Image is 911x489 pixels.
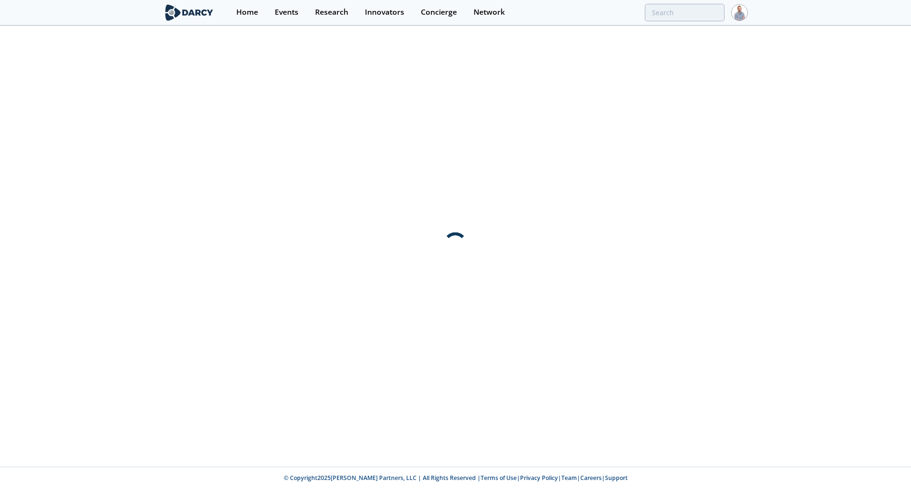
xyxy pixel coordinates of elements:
div: Concierge [421,9,457,16]
a: Team [561,474,577,482]
div: Network [474,9,505,16]
a: Terms of Use [481,474,517,482]
a: Support [605,474,628,482]
img: Profile [731,4,748,21]
div: Research [315,9,348,16]
div: Events [275,9,298,16]
input: Advanced Search [645,4,725,21]
a: Careers [580,474,602,482]
div: Home [236,9,258,16]
img: logo-wide.svg [163,4,215,21]
div: Innovators [365,9,404,16]
p: © Copyright 2025 [PERSON_NAME] Partners, LLC | All Rights Reserved | | | | | [104,474,807,482]
a: Privacy Policy [520,474,558,482]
